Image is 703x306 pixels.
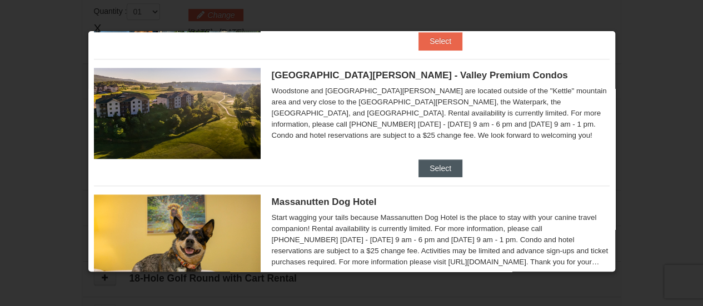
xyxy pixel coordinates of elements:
[94,194,261,285] img: 27428181-5-81c892a3.jpg
[272,70,568,81] span: [GEOGRAPHIC_DATA][PERSON_NAME] - Valley Premium Condos
[272,212,610,268] div: Start wagging your tails because Massanutten Dog Hotel is the place to stay with your canine trav...
[272,197,377,207] span: Massanutten Dog Hotel
[272,86,610,141] div: Woodstone and [GEOGRAPHIC_DATA][PERSON_NAME] are located outside of the "Kettle" mountain area an...
[94,68,261,159] img: 19219041-4-ec11c166.jpg
[418,159,462,177] button: Select
[418,32,462,50] button: Select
